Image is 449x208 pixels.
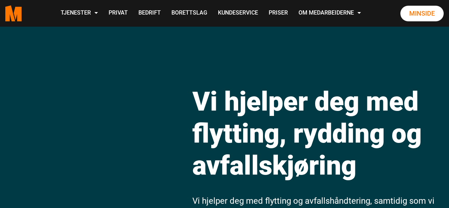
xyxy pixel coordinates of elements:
[192,85,444,181] h1: Vi hjelper deg med flytting, rydding og avfallskjøring
[213,1,263,26] a: Kundeservice
[293,1,366,26] a: Om Medarbeiderne
[103,1,133,26] a: Privat
[166,1,213,26] a: Borettslag
[133,1,166,26] a: Bedrift
[400,6,444,21] a: Minside
[263,1,293,26] a: Priser
[55,1,103,26] a: Tjenester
